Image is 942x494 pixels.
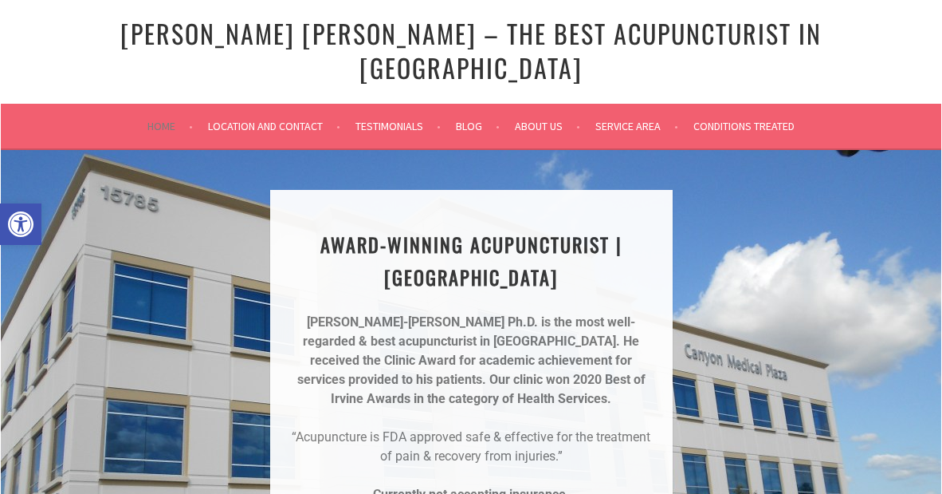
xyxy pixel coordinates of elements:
[456,117,500,136] a: Blog
[120,14,822,86] a: [PERSON_NAME] [PERSON_NAME] – The Best Acupuncturist In [GEOGRAPHIC_DATA]
[693,117,795,136] a: Conditions Treated
[147,117,193,136] a: Home
[208,117,340,136] a: Location and Contact
[355,117,441,136] a: Testimonials
[515,117,580,136] a: About Us
[289,428,654,466] p: “Acupuncture is FDA approved safe & effective for the treatment of pain & recovery from injuries.”
[595,117,678,136] a: Service Area
[289,228,654,294] h1: AWARD-WINNING ACUPUNCTURIST | [GEOGRAPHIC_DATA]
[303,314,635,349] strong: [PERSON_NAME]-[PERSON_NAME] Ph.D. is the most well-regarded & best acupuncturist in [GEOGRAPHIC_D...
